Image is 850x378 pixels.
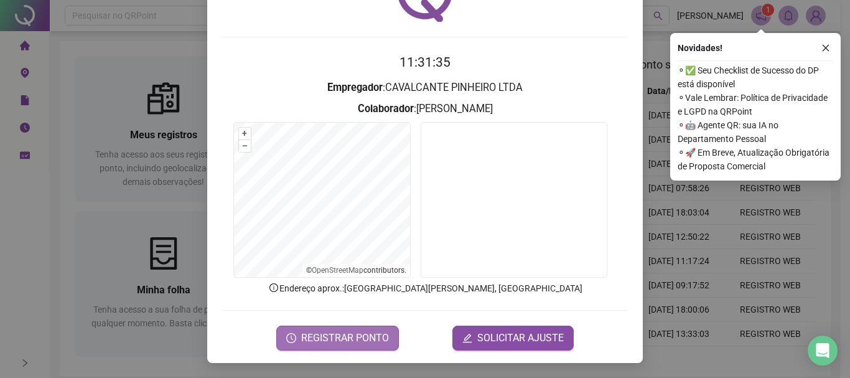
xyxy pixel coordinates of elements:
[452,326,574,351] button: editSOLICITAR AJUSTE
[808,336,838,366] div: Open Intercom Messenger
[222,101,628,117] h3: : [PERSON_NAME]
[239,128,251,139] button: +
[399,55,451,70] time: 11:31:35
[301,331,389,346] span: REGISTRAR PONTO
[678,118,833,146] span: ⚬ 🤖 Agente QR: sua IA no Departamento Pessoal
[358,103,414,115] strong: Colaborador
[306,266,406,275] li: © contributors.
[327,82,383,93] strong: Empregador
[821,44,830,52] span: close
[268,282,279,293] span: info-circle
[312,266,363,275] a: OpenStreetMap
[678,41,722,55] span: Novidades !
[222,281,628,295] p: Endereço aprox. : [GEOGRAPHIC_DATA][PERSON_NAME], [GEOGRAPHIC_DATA]
[276,326,399,351] button: REGISTRAR PONTO
[462,333,472,343] span: edit
[286,333,296,343] span: clock-circle
[222,80,628,96] h3: : CAVALCANTE PINHEIRO LTDA
[678,64,833,91] span: ⚬ ✅ Seu Checklist de Sucesso do DP está disponível
[477,331,564,346] span: SOLICITAR AJUSTE
[678,91,833,118] span: ⚬ Vale Lembrar: Política de Privacidade e LGPD na QRPoint
[678,146,833,173] span: ⚬ 🚀 Em Breve, Atualização Obrigatória de Proposta Comercial
[239,140,251,152] button: –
